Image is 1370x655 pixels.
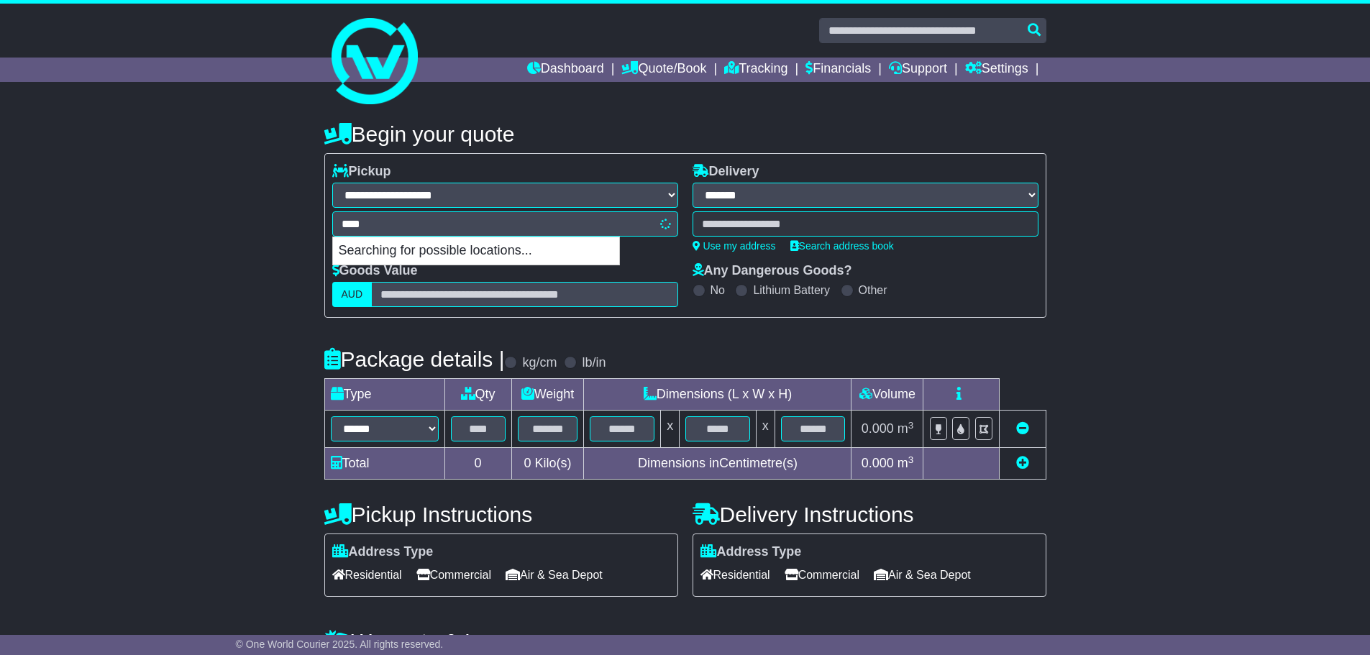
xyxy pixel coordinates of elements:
[693,240,776,252] a: Use my address
[851,379,923,411] td: Volume
[524,456,531,470] span: 0
[1016,456,1029,470] a: Add new item
[621,58,706,82] a: Quote/Book
[700,544,802,560] label: Address Type
[898,421,914,436] span: m
[908,454,914,465] sup: 3
[332,263,418,279] label: Goods Value
[724,58,787,82] a: Tracking
[416,564,491,586] span: Commercial
[756,411,775,448] td: x
[862,421,894,436] span: 0.000
[332,164,391,180] label: Pickup
[324,629,1046,653] h4: Warranty & Insurance
[332,282,373,307] label: AUD
[785,564,859,586] span: Commercial
[584,448,851,480] td: Dimensions in Centimetre(s)
[874,564,971,586] span: Air & Sea Depot
[693,164,759,180] label: Delivery
[333,237,619,265] p: Searching for possible locations...
[584,379,851,411] td: Dimensions (L x W x H)
[965,58,1028,82] a: Settings
[236,638,444,650] span: © One World Courier 2025. All rights reserved.
[527,58,604,82] a: Dashboard
[661,411,680,448] td: x
[506,564,603,586] span: Air & Sea Depot
[805,58,871,82] a: Financials
[324,379,444,411] td: Type
[693,263,852,279] label: Any Dangerous Goods?
[444,379,511,411] td: Qty
[582,355,606,371] label: lb/in
[889,58,947,82] a: Support
[862,456,894,470] span: 0.000
[753,283,830,297] label: Lithium Battery
[324,347,505,371] h4: Package details |
[511,379,584,411] td: Weight
[332,564,402,586] span: Residential
[790,240,894,252] a: Search address book
[332,211,678,237] typeahead: Please provide city
[1016,421,1029,436] a: Remove this item
[511,448,584,480] td: Kilo(s)
[859,283,887,297] label: Other
[324,503,678,526] h4: Pickup Instructions
[711,283,725,297] label: No
[908,420,914,431] sup: 3
[700,564,770,586] span: Residential
[324,448,444,480] td: Total
[332,544,434,560] label: Address Type
[324,122,1046,146] h4: Begin your quote
[898,456,914,470] span: m
[444,448,511,480] td: 0
[693,503,1046,526] h4: Delivery Instructions
[522,355,557,371] label: kg/cm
